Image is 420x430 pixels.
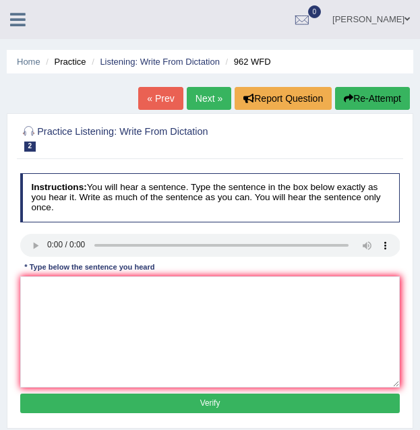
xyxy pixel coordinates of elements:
[24,142,36,152] span: 2
[20,123,256,152] h2: Practice Listening: Write From Dictation
[20,394,400,413] button: Verify
[100,57,220,67] a: Listening: Write From Dictation
[20,173,400,222] h4: You will hear a sentence. Type the sentence in the box below exactly as you hear it. Write as muc...
[42,55,86,68] li: Practice
[187,87,231,110] a: Next »
[308,5,322,18] span: 0
[138,87,183,110] a: « Prev
[17,57,40,67] a: Home
[20,262,159,274] div: * Type below the sentence you heard
[335,87,410,110] button: Re-Attempt
[222,55,271,68] li: 962 WFD
[235,87,332,110] button: Report Question
[31,182,86,192] b: Instructions:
